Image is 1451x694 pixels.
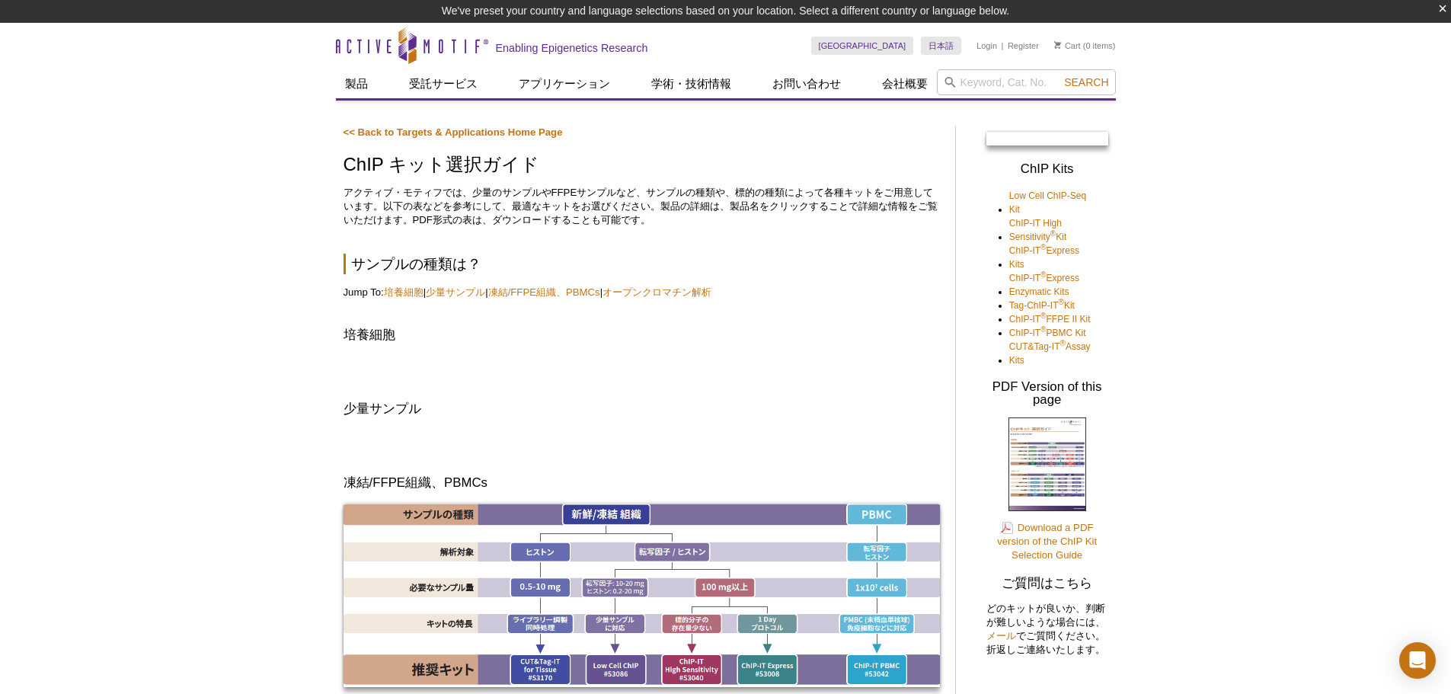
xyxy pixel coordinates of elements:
[937,69,1116,95] input: Keyword, Cat. No.
[997,520,1097,562] a: Download a PDFversion of the ChIP KitSelection Guide
[986,577,1108,590] h3: ご質問はこちら
[873,69,937,98] a: 会社概要
[1040,325,1046,334] sup: ®
[384,286,423,298] a: 培養細胞
[1040,312,1046,320] sup: ®
[344,155,940,177] h1: ChIP キット選択ガイド
[400,69,487,98] a: 受託サービス
[1009,216,1095,244] a: ChIP-IT High Sensitivity®Kit
[426,286,485,298] a: 少量サンプル​
[344,474,940,492] h3: 凍結/FFPE組織、PBMCs
[976,40,997,51] a: Login
[1009,326,1086,340] a: ChIP-IT®PBMC Kit
[602,286,711,298] a: オープンクロマチン解析
[344,186,940,227] p: アクティブ・モティフでは、少量のサンプルやFFPEサンプルなど、サンプルの種類や、標的の種類によって各種キットをご用意しています。以下の表などを参考にして、最適なキットをお選びください。製品の詳...
[344,126,563,138] a: << Back to Targets & Applications Home Page
[1009,271,1095,299] a: ChIP-IT®Express Enzymatic Kits
[1064,76,1108,88] span: Search
[1040,243,1046,251] sup: ®
[1050,229,1056,238] sup: ®
[1054,37,1116,55] li: (0 items)
[510,69,619,98] a: アプリケーション
[1008,508,1086,520] a: Click to download the ChIP Kit Selection Guide
[1040,270,1046,279] sup: ®
[344,254,940,274] h2: サンプルの種類は？
[1059,298,1064,306] sup: ®
[1399,642,1436,679] div: Open Intercom Messenger
[1002,37,1004,55] li: |
[1054,40,1081,51] a: Cart
[986,630,1016,641] a: メール
[1008,417,1086,511] img: ChIP Kit Selection Guide
[986,602,1108,657] p: どのキットが良いか、判断が難しいような場合には、 でご質問ください。折返しご連絡いたします。
[496,41,648,55] h2: Enabling Epigenetics Research
[344,400,940,418] h3: 少量サンプル
[344,504,940,691] a: Click for larger image
[344,504,940,687] img: ChIP Kits Guide 2
[1054,41,1061,49] img: Your Cart
[344,326,940,344] h3: 培養細胞
[1009,244,1095,271] a: ChIP-IT®Express Kits
[344,286,940,299] p: Jump To: | | |
[488,286,600,298] a: 凍結/FFPE組織、PBMCs
[763,69,850,98] a: お問い合わせ
[921,37,961,55] a: 日本語
[986,161,1108,177] h3: ChIP Kits
[1059,75,1113,89] button: Search
[642,69,740,98] a: 学術・技術情報
[336,69,377,98] a: 製品
[1009,340,1095,367] a: CUT&Tag-IT®Assay Kits
[1009,189,1095,216] a: Low Cell ChIP-Seq Kit
[1009,299,1075,312] a: Tag-ChIP-IT®Kit
[1060,339,1066,347] sup: ®
[1009,312,1091,326] a: ChIP-IT®FFPE II Kit
[811,37,914,55] a: [GEOGRAPHIC_DATA]
[1008,40,1039,51] a: Register
[986,381,1108,407] h3: PDF Version of this page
